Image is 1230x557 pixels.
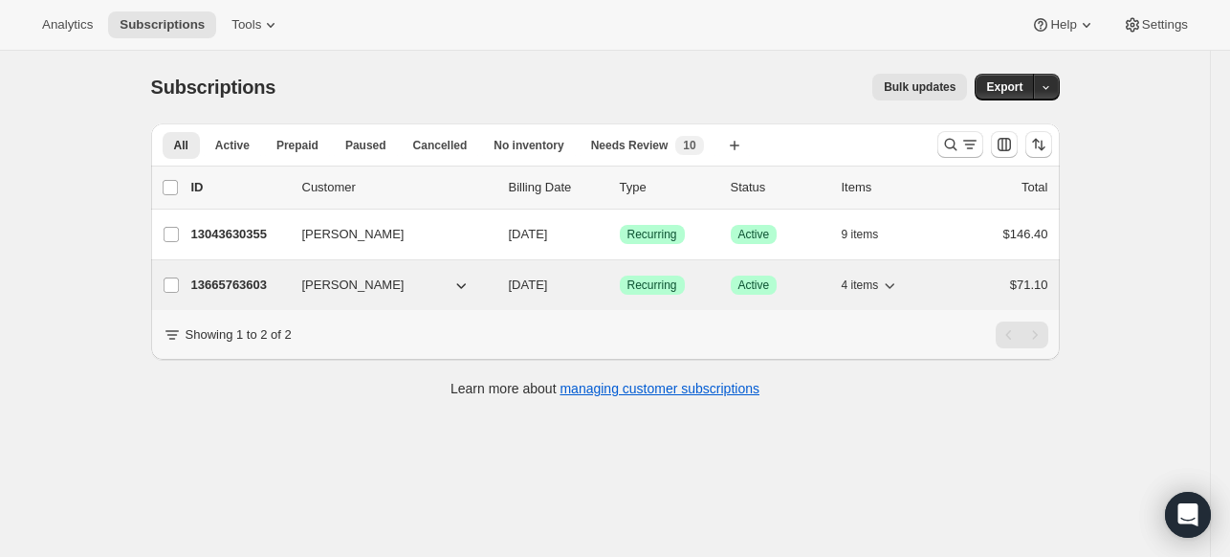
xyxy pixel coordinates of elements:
[494,138,563,153] span: No inventory
[42,17,93,33] span: Analytics
[591,138,669,153] span: Needs Review
[1003,227,1048,241] span: $146.40
[450,379,759,398] p: Learn more about
[1025,131,1052,158] button: Sort the results
[31,11,104,38] button: Analytics
[620,178,715,197] div: Type
[291,270,482,301] button: [PERSON_NAME]
[509,178,604,197] p: Billing Date
[509,227,548,241] span: [DATE]
[302,178,494,197] p: Customer
[220,11,292,38] button: Tools
[191,225,287,244] p: 13043630355
[151,77,276,98] span: Subscriptions
[120,17,205,33] span: Subscriptions
[738,278,770,293] span: Active
[215,138,250,153] span: Active
[1010,278,1048,292] span: $71.10
[627,278,677,293] span: Recurring
[842,278,879,293] span: 4 items
[1165,492,1211,538] div: Open Intercom Messenger
[191,276,287,295] p: 13665763603
[174,138,188,153] span: All
[719,132,750,159] button: Create new view
[345,138,386,153] span: Paused
[191,221,1048,248] div: 13043630355[PERSON_NAME][DATE]SuccessRecurringSuccessActive9 items$146.40
[738,227,770,242] span: Active
[991,131,1018,158] button: Customize table column order and visibility
[509,278,548,292] span: [DATE]
[560,381,759,396] a: managing customer subscriptions
[1142,17,1188,33] span: Settings
[1111,11,1199,38] button: Settings
[108,11,216,38] button: Subscriptions
[884,79,955,95] span: Bulk updates
[996,322,1048,348] nav: Pagination
[191,178,287,197] p: ID
[302,225,405,244] span: [PERSON_NAME]
[1020,11,1107,38] button: Help
[627,227,677,242] span: Recurring
[302,276,405,295] span: [PERSON_NAME]
[1021,178,1047,197] p: Total
[191,272,1048,299] div: 13665763603[PERSON_NAME][DATE]SuccessRecurringSuccessActive4 items$71.10
[413,138,468,153] span: Cancelled
[231,17,261,33] span: Tools
[842,272,900,299] button: 4 items
[191,178,1048,197] div: IDCustomerBilling DateTypeStatusItemsTotal
[842,221,900,248] button: 9 items
[291,219,482,250] button: [PERSON_NAME]
[842,227,879,242] span: 9 items
[186,325,292,345] p: Showing 1 to 2 of 2
[937,131,983,158] button: Search and filter results
[975,74,1034,100] button: Export
[1050,17,1076,33] span: Help
[276,138,318,153] span: Prepaid
[872,74,967,100] button: Bulk updates
[986,79,1022,95] span: Export
[683,138,695,153] span: 10
[731,178,826,197] p: Status
[842,178,937,197] div: Items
